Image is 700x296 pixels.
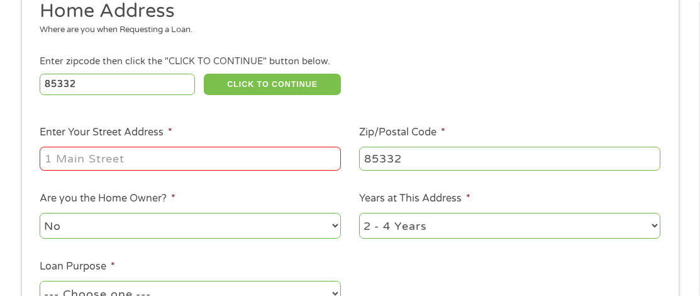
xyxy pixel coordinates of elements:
[204,74,341,95] button: CLICK TO CONTINUE
[40,24,651,37] div: Where are you when Requesting a Loan.
[359,126,445,139] label: Zip/Postal Code
[40,192,175,205] label: Are you the Home Owner?
[359,192,470,205] label: Years at This Address
[40,147,341,171] input: 1 Main Street
[40,74,195,95] input: Enter Zipcode (e.g 01510)
[40,260,115,273] label: Loan Purpose
[40,126,172,139] label: Enter Your Street Address
[40,55,660,69] div: Enter zipcode then click the "CLICK TO CONTINUE" button below.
